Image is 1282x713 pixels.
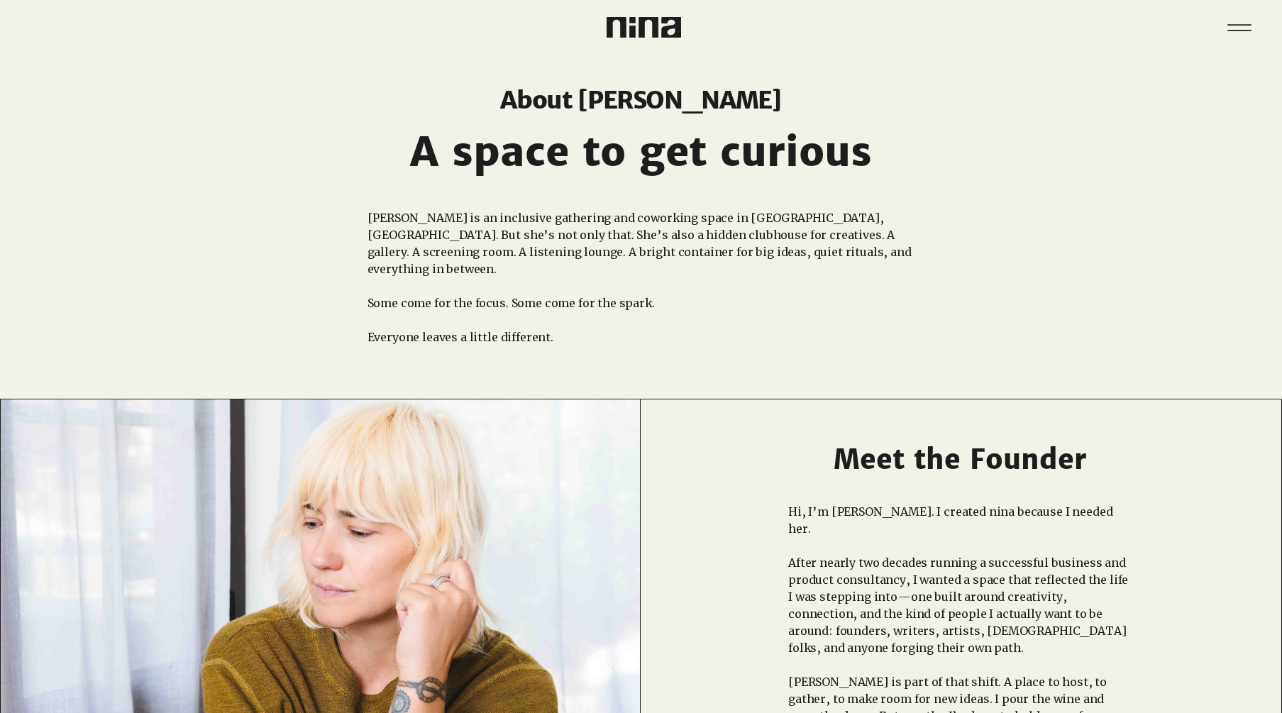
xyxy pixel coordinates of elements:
[1217,6,1261,49] button: Menu
[788,554,1132,656] p: After nearly two decades running a successful business and product consultancy, I wanted a space ...
[469,84,813,116] h4: About [PERSON_NAME]
[1217,6,1261,49] nav: Site
[834,443,1087,476] span: Meet the Founder
[368,328,914,346] p: Everyone leaves a little different.
[788,503,1132,537] p: Hi, I’m [PERSON_NAME]. I created nina because I needed her.
[368,294,914,311] p: Some come for the focus. Some come for the spark.
[368,209,914,277] p: [PERSON_NAME] is an inclusive gathering and coworking space in [GEOGRAPHIC_DATA], [GEOGRAPHIC_DAT...
[410,127,872,177] span: A space to get curious
[607,17,681,38] img: Nina Logo CMYK_Charcoal.png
